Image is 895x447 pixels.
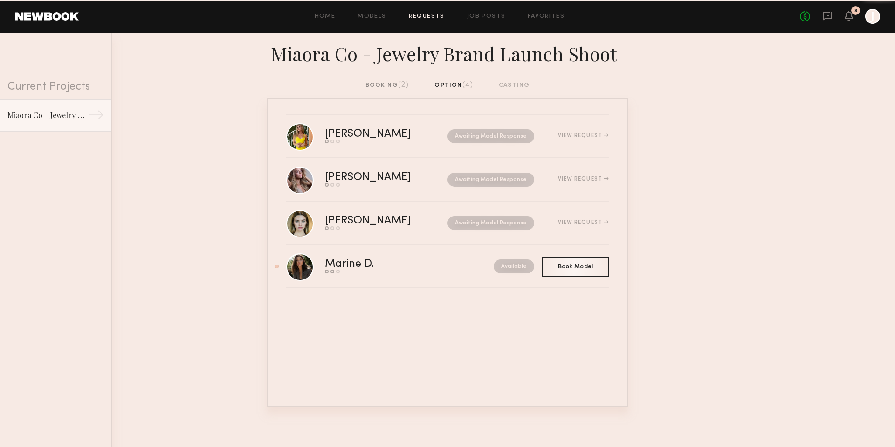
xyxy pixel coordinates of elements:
div: View Request [558,133,609,139]
a: Requests [409,14,445,20]
nb-request-status: Awaiting Model Response [447,129,534,143]
a: Favorites [528,14,565,20]
div: [PERSON_NAME] [325,172,429,183]
a: [PERSON_NAME]Awaiting Model ResponseView Request [286,115,609,158]
div: Miaora Co - Jewelry Brand Launch Shoot [7,110,89,121]
div: [PERSON_NAME] [325,129,429,140]
a: Models [358,14,386,20]
span: Book Model [558,264,593,270]
a: [PERSON_NAME]Awaiting Model ResponseView Request [286,158,609,202]
div: Marine D. [325,259,434,270]
a: Home [315,14,336,20]
div: → [89,107,104,126]
a: [PERSON_NAME]Awaiting Model ResponseView Request [286,202,609,245]
nb-request-status: Awaiting Model Response [447,216,534,230]
div: [PERSON_NAME] [325,216,429,226]
a: Job Posts [467,14,506,20]
nb-request-status: Available [494,259,534,273]
div: Miaora Co - Jewelry Brand Launch Shoot [267,40,628,65]
a: Marine D.Available [286,245,609,288]
div: booking [365,80,409,91]
div: 3 [854,8,857,14]
span: (2) [398,81,409,89]
nb-request-status: Awaiting Model Response [447,173,534,187]
a: J [865,9,880,24]
div: View Request [558,220,609,225]
div: View Request [558,176,609,182]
